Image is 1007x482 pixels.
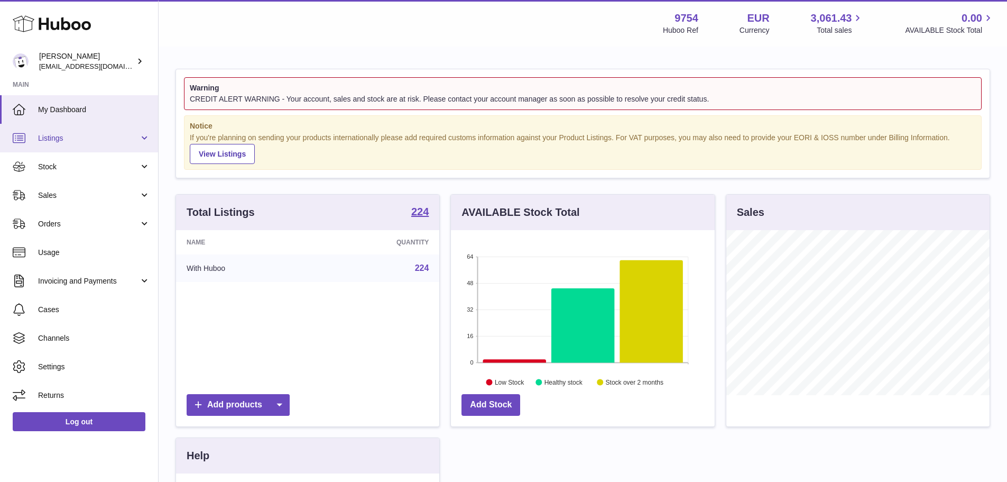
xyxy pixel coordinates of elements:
[38,390,150,401] span: Returns
[467,306,474,313] text: 32
[470,359,474,366] text: 0
[495,379,524,386] text: Low Stock
[737,205,764,220] h3: Sales
[467,280,474,286] text: 48
[38,133,139,143] span: Listings
[675,11,698,25] strong: 9754
[962,11,982,25] span: 0.00
[13,412,145,431] a: Log out
[13,53,29,69] img: internalAdmin-9754@internal.huboo.com
[747,11,769,25] strong: EUR
[467,253,474,260] text: 64
[38,305,150,315] span: Cases
[38,362,150,372] span: Settings
[190,144,255,164] a: View Listings
[187,394,290,416] a: Add products
[905,25,994,35] span: AVAILABLE Stock Total
[663,25,698,35] div: Huboo Ref
[190,121,976,131] strong: Notice
[187,449,209,463] h3: Help
[187,205,255,220] h3: Total Listings
[461,394,520,416] a: Add Stock
[411,206,429,217] strong: 224
[38,162,139,172] span: Stock
[176,254,315,282] td: With Huboo
[817,25,864,35] span: Total sales
[811,11,852,25] span: 3,061.43
[606,379,663,386] text: Stock over 2 months
[176,230,315,254] th: Name
[905,11,994,35] a: 0.00 AVAILABLE Stock Total
[38,190,139,201] span: Sales
[190,94,976,104] div: CREDIT ALERT WARNING - Your account, sales and stock are at risk. Please contact your account man...
[39,51,134,71] div: [PERSON_NAME]
[39,62,155,70] span: [EMAIL_ADDRESS][DOMAIN_NAME]
[415,263,429,272] a: 224
[467,333,474,339] text: 16
[38,219,139,229] span: Orders
[38,248,150,258] span: Usage
[811,11,864,35] a: 3,061.43 Total sales
[190,83,976,93] strong: Warning
[740,25,770,35] div: Currency
[411,206,429,219] a: 224
[461,205,579,220] h3: AVAILABLE Stock Total
[544,379,583,386] text: Healthy stock
[38,276,139,286] span: Invoicing and Payments
[315,230,439,254] th: Quantity
[38,333,150,343] span: Channels
[190,133,976,165] div: If you're planning on sending your products internationally please add required customs informati...
[38,105,150,115] span: My Dashboard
